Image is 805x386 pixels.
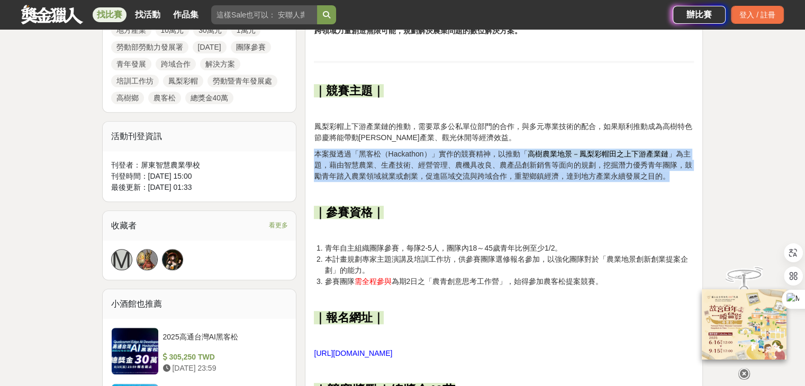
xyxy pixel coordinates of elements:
span: 高樹農業地景－鳳梨彩帽田之上下游產業鏈 [527,150,668,158]
span: 看更多 [268,219,287,231]
a: 1萬元 [231,24,261,36]
span: 需全程參與 [354,277,391,286]
div: 305,250 TWD [163,352,284,363]
a: 總獎金40萬 [185,91,234,104]
a: 培訓工作坊 [111,75,159,87]
div: 最後更新： [DATE] 01:33 [111,182,288,193]
a: 找比賽 [93,7,126,22]
input: 這樣Sale也可以： 安聯人壽創意銷售法募集 [211,5,317,24]
a: 2025高通台灣AI黑客松 305,250 TWD [DATE] 23:59 [111,327,288,375]
p: 鳳梨彩帽上下游產業鏈的推動，需要眾多公私單位部門的合作，與多元專業技術的配合，如果順利推動成為高樹特色節慶將能帶動[PERSON_NAME]產業、觀光休閒等經濟效益。 [314,121,694,143]
a: 解決方案 [200,58,240,70]
strong: ｜競賽主題｜ [314,84,384,97]
a: 團隊參賽 [231,41,271,53]
a: [DATE] [193,41,227,53]
a: Avatar [162,249,183,270]
a: 10萬元 [156,24,189,36]
p: 本案擬透過「黑客松（Hackathon）」實作的競賽精神，以推動「 」為主題，藉由智慧農業、生產技術、經營管理、農機具改良、農產品創新銷售等面向的規劃，挖掘潛力優秀青年團隊，鼓勵青年踏入農業領域... [314,149,694,182]
div: 小酒館也推薦 [103,289,296,319]
strong: ｜報名網址｜ [314,311,384,324]
li: 參賽團隊 為期2日之「農青創意思考工作營」，始得參加農客松提案競賽。 [324,276,694,287]
a: 鳳梨彩帽 [163,75,203,87]
li: 青年自主組織團隊參賽，每隊2-5人，團隊內18～45歲青年比例至少1/2。 [324,243,694,254]
a: 作品集 [169,7,203,22]
a: 青年發展 [111,58,151,70]
a: Avatar [137,249,158,270]
a: 30萬元 [193,24,227,36]
strong: ｜參賽資格｜ [314,206,384,219]
a: 農客松 [148,91,181,104]
img: Avatar [162,250,183,270]
a: 高樹鄉 [111,91,144,104]
a: 地方產業 [111,24,151,36]
strong: 為培育農業人才，鼓勵青年踏入農業領域就創業並吸引青年留鄉或返鄉生活。青年以科技與創意發想未來農業，集結跨領域力量創造無限可能，規劃解決農業問題的數位解決方案。 [314,15,692,35]
a: 辦比賽 [673,6,726,24]
div: 2025高通台灣AI黑客松 [163,332,284,352]
div: 刊登者： 屏東智慧農業學校 [111,160,288,171]
div: [DATE] 23:59 [163,363,284,374]
div: 刊登時間： [DATE] 15:00 [111,171,288,182]
div: 登入 / 註冊 [731,6,784,24]
li: 本計畫規劃專家主題演講及培訓工作坊，供參賽團隊選修報名參加，以強化團隊對於「農業地景創新創業提案企劃」的能力。 [324,254,694,276]
a: 勞動部勞動力發展署 [111,41,188,53]
a: 找活動 [131,7,165,22]
span: 收藏者 [111,221,137,230]
a: 勞動暨青年發展處 [207,75,277,87]
a: M [111,249,132,270]
img: Avatar [137,250,157,270]
div: 活動刊登資訊 [103,122,296,151]
a: 跨域合作 [156,58,196,70]
img: 968ab78a-c8e5-4181-8f9d-94c24feca916.png [702,289,786,360]
a: [URL][DOMAIN_NAME] [314,349,392,357]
